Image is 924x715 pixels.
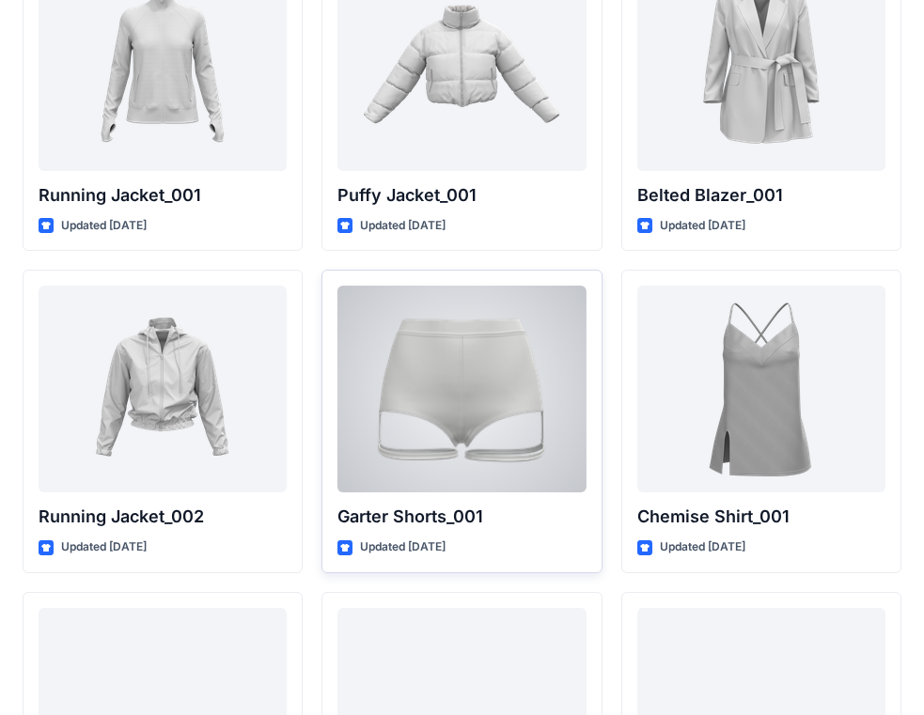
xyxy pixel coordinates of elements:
[360,216,446,236] p: Updated [DATE]
[39,504,287,530] p: Running Jacket_002
[39,182,287,209] p: Running Jacket_001
[337,504,586,530] p: Garter Shorts_001
[360,537,446,557] p: Updated [DATE]
[660,216,745,236] p: Updated [DATE]
[61,537,147,557] p: Updated [DATE]
[337,286,586,492] a: Garter Shorts_001
[637,182,885,209] p: Belted Blazer_001
[660,537,745,557] p: Updated [DATE]
[637,286,885,492] a: Chemise Shirt_001
[61,216,147,236] p: Updated [DATE]
[637,504,885,530] p: Chemise Shirt_001
[337,182,586,209] p: Puffy Jacket_001
[39,286,287,492] a: Running Jacket_002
